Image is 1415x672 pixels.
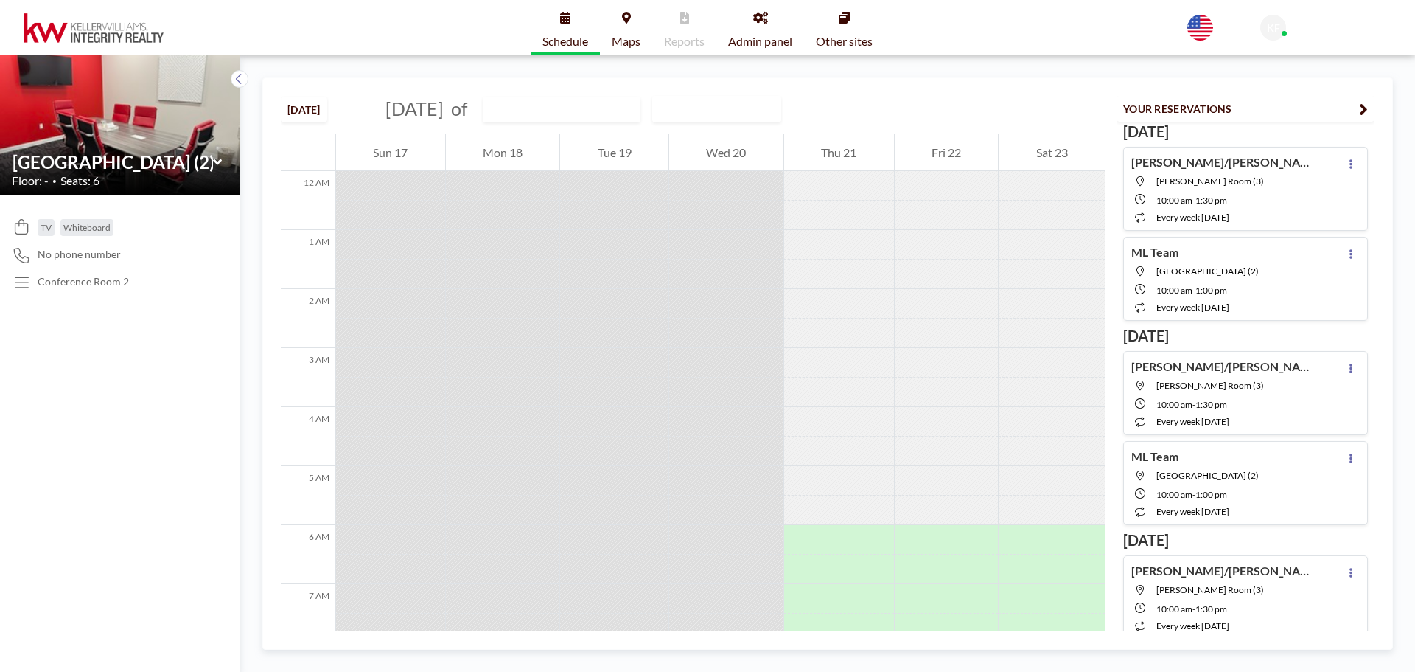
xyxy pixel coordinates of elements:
[1195,285,1227,296] span: 1:00 PM
[1267,21,1280,35] span: KF
[1192,489,1195,500] span: -
[336,134,445,171] div: Sun 17
[1195,603,1227,614] span: 1:30 PM
[1192,285,1195,296] span: -
[1131,564,1316,578] h4: [PERSON_NAME]/[PERSON_NAME]
[560,134,668,171] div: Tue 19
[52,176,57,186] span: •
[1156,176,1264,187] span: Snelling Room (3)
[1123,531,1368,550] h3: [DATE]
[728,35,792,47] span: Admin panel
[669,134,783,171] div: Wed 20
[63,222,111,233] span: Whiteboard
[1156,195,1192,206] span: 10:00 AM
[281,289,335,348] div: 2 AM
[1156,416,1229,427] span: every week [DATE]
[38,275,129,288] p: Conference Room 2
[38,248,121,261] span: No phone number
[1131,449,1178,464] h4: ML Team
[1156,489,1192,500] span: 10:00 AM
[281,466,335,525] div: 5 AM
[281,97,327,122] button: [DATE]
[12,173,49,188] span: Floor: -
[483,97,625,122] input: Lexington Room (2)
[1195,399,1227,410] span: 1:30 PM
[784,134,894,171] div: Thu 21
[895,134,999,171] div: Fri 22
[13,151,213,173] input: Lexington Room (2)
[1156,285,1192,296] span: 10:00 AM
[1195,195,1227,206] span: 1:30 PM
[1117,96,1374,122] button: YOUR RESERVATIONS
[281,525,335,584] div: 6 AM
[1156,620,1229,631] span: every week [DATE]
[281,348,335,407] div: 3 AM
[1292,30,1318,41] span: Admin
[1123,327,1368,345] h3: [DATE]
[446,134,560,171] div: Mon 18
[385,97,444,119] span: [DATE]
[451,97,467,120] span: of
[1156,470,1259,481] span: Lexington Room (2)
[1131,359,1316,374] h4: [PERSON_NAME]/[PERSON_NAME]
[60,173,99,188] span: Seats: 6
[542,35,588,47] span: Schedule
[1156,399,1192,410] span: 10:00 AM
[612,35,640,47] span: Maps
[1292,16,1373,29] span: KWIR Front Desk
[1131,245,1178,260] h4: ML Team
[1192,195,1195,206] span: -
[1156,380,1264,391] span: Snelling Room (3)
[664,35,705,47] span: Reports
[1156,266,1259,277] span: Lexington Room (2)
[281,584,335,643] div: 7 AM
[1156,302,1229,313] span: every week [DATE]
[999,134,1105,171] div: Sat 23
[1192,399,1195,410] span: -
[281,230,335,289] div: 1 AM
[1156,506,1229,517] span: every week [DATE]
[1156,212,1229,223] span: every week [DATE]
[741,100,756,119] input: Search for option
[1195,489,1227,500] span: 1:00 PM
[281,171,335,230] div: 12 AM
[1156,584,1264,595] span: Snelling Room (3)
[1192,603,1195,614] span: -
[1123,122,1368,141] h3: [DATE]
[24,13,164,43] img: organization-logo
[1156,603,1192,614] span: 10:00 AM
[1131,155,1316,170] h4: [PERSON_NAME]/[PERSON_NAME]
[656,100,739,119] span: WEEKLY VIEW
[653,97,780,122] div: Search for option
[41,222,52,233] span: TV
[816,35,873,47] span: Other sites
[281,407,335,466] div: 4 AM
